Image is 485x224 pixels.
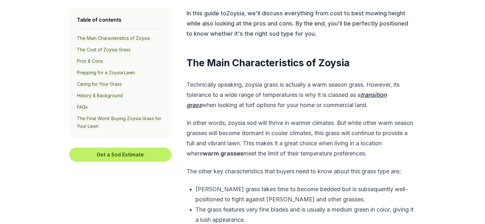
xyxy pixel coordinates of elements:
a: The Main Characteristics of Zoysia [77,35,150,41]
a: transition grass [187,91,387,108]
h4: Table of contents [77,16,164,24]
p: [PERSON_NAME] grass takes time to become bedded but is subsequently well-positioned to fight agai... [195,184,415,205]
a: Prepping for a Zoysia Lawn [77,70,135,76]
a: History & Background [77,93,123,98]
b: warm grasses [203,150,243,157]
a: Caring for Your Grass [77,81,122,87]
a: Pros & Cons [77,58,103,64]
p: Technically speaking, zoysia grass is actually a warm season grass. However, its tolerance to a w... [187,80,415,110]
button: Get a Sod Estimate [69,148,171,162]
h2: The Main Characteristics of Zoysia [187,57,415,69]
p: In this guide to Zoysia , we'll discuss everything from cost to best mowing height while also loo... [187,8,415,39]
a: The Final Word: Buying Zoysia Grass for Your Lawn [77,116,161,129]
a: FAQs [77,104,88,110]
p: In other words, zoysia sod will thrive in warmer climates. But while other warm season grasses wi... [187,118,415,159]
a: The Cost of Zoysia Grass [77,47,130,53]
p: The other key characteristics that buyers need to know about this grass type are; [187,166,415,177]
